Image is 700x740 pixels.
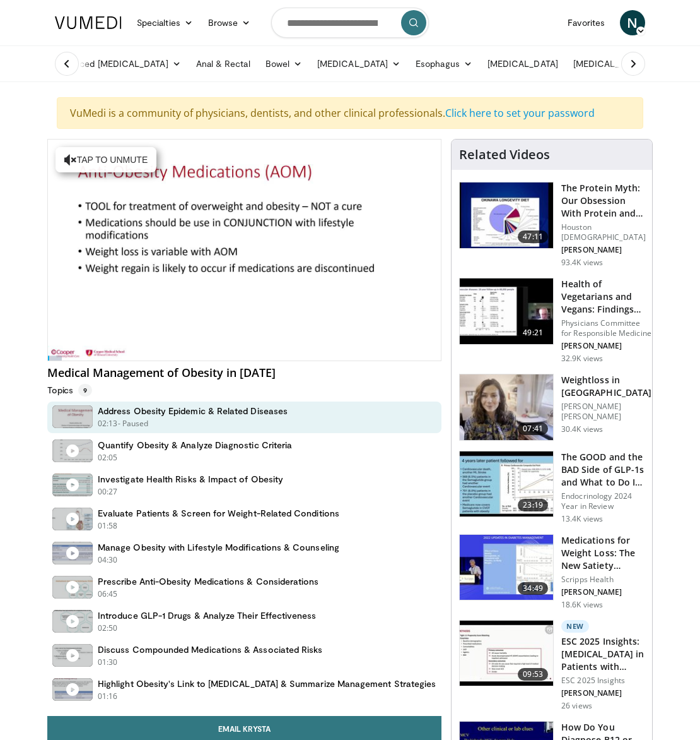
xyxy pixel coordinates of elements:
p: 30.4K views [561,424,603,434]
a: Favorites [560,10,612,35]
a: 49:21 Health of Vegetarians and Vegans: Findings From EPIC-[GEOGRAPHIC_DATA] and Othe… Physicians... [459,278,645,364]
p: 18.6K views [561,600,603,610]
h4: Introduce GLP-1 Drugs & Analyze Their Effectiveness [98,610,317,621]
span: 49:21 [518,326,548,339]
span: 07:41 [518,422,548,435]
a: N [620,10,645,35]
a: Bowel [258,51,310,76]
h3: The Protein Myth: Our Obsession With Protein and How It Is Killing US [561,182,646,220]
p: ESC 2025 Insights [561,676,645,686]
input: Search topics, interventions [271,8,429,38]
a: 47:11 The Protein Myth: Our Obsession With Protein and How It Is Killing US Houston [DEMOGRAPHIC_... [459,182,645,268]
span: 9 [78,384,92,397]
p: 13.4K views [561,514,603,524]
button: Tap to unmute [55,147,156,172]
h4: Address Obesity Epidemic & Related Diseases [98,405,288,417]
p: 01:58 [98,520,118,532]
p: 32.9K views [561,354,603,364]
h4: Quantify Obesity & Analyze Diagnostic Criteria [98,439,292,451]
a: Esophagus [408,51,480,76]
a: 23:19 The GOOD and the BAD Side of GLP-1s and What to Do If You Get Caught… Endocrinology 2024 Ye... [459,451,645,524]
h3: ESC 2025 Insights: [MEDICAL_DATA] in Patients with [MEDICAL_DATA] with P… [561,635,645,673]
p: 01:30 [98,657,118,668]
h4: Related Videos [459,147,550,162]
p: 02:13 [98,418,118,429]
h4: Prescribe Anti-Obesity Medications & Considerations [98,576,319,587]
a: [MEDICAL_DATA] [566,51,664,76]
p: [PERSON_NAME] [PERSON_NAME] [561,402,651,422]
p: New [561,620,589,633]
span: 09:53 [518,668,548,681]
h3: The GOOD and the BAD Side of GLP-1s and What to Do If You Get Caught… [561,451,645,489]
p: 26 views [561,701,592,711]
a: Advanced [MEDICAL_DATA] [47,51,189,76]
div: VuMedi is a community of physicians, dentists, and other clinical professionals. [57,97,643,129]
p: [PERSON_NAME] [561,245,646,255]
p: [PERSON_NAME] [561,688,645,698]
span: 34:49 [518,582,548,595]
p: Endocrinology 2024 Year in Review [561,491,645,511]
img: b7b8b05e-5021-418b-a89a-60a270e7cf82.150x105_q85_crop-smart_upscale.jpg [460,182,553,248]
video-js: Video Player [48,140,441,361]
p: [PERSON_NAME] [561,587,645,597]
p: 02:05 [98,452,118,463]
span: 47:11 [518,230,548,243]
p: 06:45 [98,588,118,600]
h4: Medical Management of Obesity in [DATE] [47,366,441,380]
img: 606f2b51-b844-428b-aa21-8c0c72d5a896.150x105_q85_crop-smart_upscale.jpg [460,278,553,344]
p: 93.4K views [561,258,603,268]
span: 23:19 [518,499,548,511]
p: 02:50 [98,623,118,634]
p: - Paused [118,418,149,429]
h4: Discuss Compounded Medications & Associated Risks [98,644,322,655]
a: Browse [201,10,259,35]
a: 07:41 Weightloss in [GEOGRAPHIC_DATA] [PERSON_NAME] [PERSON_NAME] 30.4K views [459,374,645,441]
p: Houston [DEMOGRAPHIC_DATA] [561,222,646,242]
h4: Investigate Health Risks & Impact of Obesity [98,474,283,485]
a: 09:53 New ESC 2025 Insights: [MEDICAL_DATA] in Patients with [MEDICAL_DATA] with P… ESC 2025 Insi... [459,620,645,711]
a: Anal & Rectal [189,51,258,76]
h4: Highlight Obesity's Link to [MEDICAL_DATA] & Summarize Management Strategies [98,678,436,689]
p: 04:30 [98,554,118,566]
p: Topics [47,384,92,397]
a: Specialties [129,10,201,35]
img: 756cb5e3-da60-49d4-af2c-51c334342588.150x105_q85_crop-smart_upscale.jpg [460,451,553,517]
p: 00:27 [98,486,118,498]
img: VuMedi Logo [55,16,122,29]
img: 9983fed1-7565-45be-8934-aef1103ce6e2.150x105_q85_crop-smart_upscale.jpg [460,374,553,440]
p: Scripps Health [561,575,645,585]
h4: Manage Obesity with Lifestyle Modifications & Counseling [98,542,339,553]
img: 07e42906-ef03-456f-8d15-f2a77df6705a.150x105_q85_crop-smart_upscale.jpg [460,535,553,600]
h3: Weightloss in [GEOGRAPHIC_DATA] [561,374,651,399]
p: 01:16 [98,691,118,702]
h4: Evaluate Patients & Screen for Weight-Related Conditions [98,508,339,519]
a: [MEDICAL_DATA] [480,51,566,76]
p: [PERSON_NAME] [561,341,651,351]
img: c9a10187-eee5-41f7-8e53-6eaac5defb7b.150x105_q85_crop-smart_upscale.jpg [460,621,553,686]
p: Physicians Committee for Responsible Medicine [561,318,651,338]
h3: Health of Vegetarians and Vegans: Findings From EPIC-[GEOGRAPHIC_DATA] and Othe… [561,278,651,316]
a: [MEDICAL_DATA] [310,51,408,76]
h3: Medications for Weight Loss: The New Satiety Hormones [561,534,645,572]
a: Click here to set your password [445,106,595,120]
a: 34:49 Medications for Weight Loss: The New Satiety Hormones Scripps Health [PERSON_NAME] 18.6K views [459,534,645,610]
